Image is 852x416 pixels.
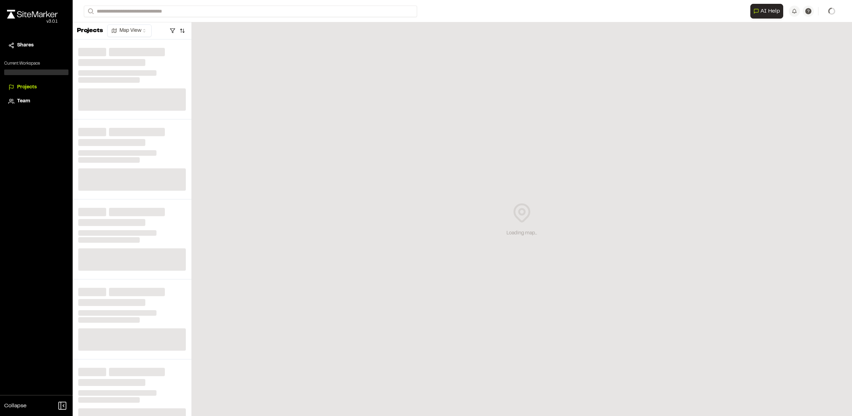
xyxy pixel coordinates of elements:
[507,229,537,237] div: Loading map...
[4,402,27,410] span: Collapse
[750,4,783,19] button: Open AI Assistant
[8,83,64,91] a: Projects
[7,10,58,19] img: rebrand.png
[77,26,103,36] p: Projects
[8,97,64,105] a: Team
[17,83,37,91] span: Projects
[17,97,30,105] span: Team
[84,6,96,17] button: Search
[760,7,780,15] span: AI Help
[750,4,786,19] div: Open AI Assistant
[8,42,64,49] a: Shares
[4,60,68,67] p: Current Workspace
[7,19,58,25] div: Oh geez...please don't...
[17,42,34,49] span: Shares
